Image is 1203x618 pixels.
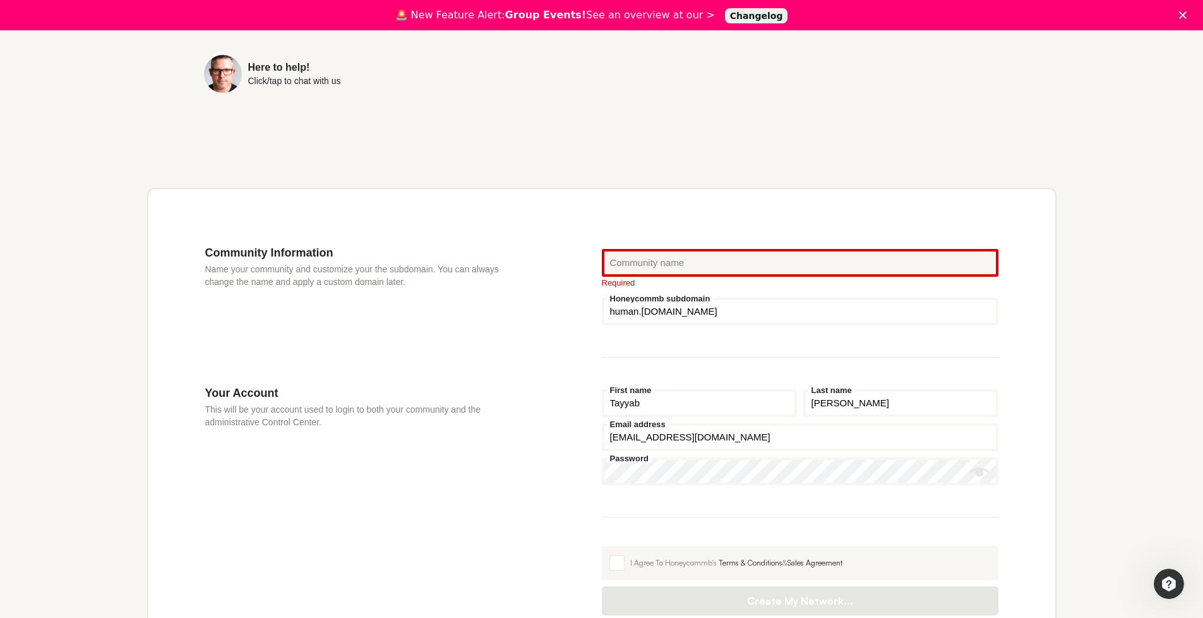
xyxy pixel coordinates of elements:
a: Here to help!Click/tap to chat with us [204,55,573,93]
label: First name [607,386,655,394]
label: Honeycommb subdomain [607,294,714,303]
h3: Community Information [205,246,526,260]
a: Sales Agreement [787,558,842,567]
input: First name [602,389,797,417]
span: Create My Network... [614,595,986,607]
p: Name your community and customize your the subdomain. You can always change the name and apply a ... [205,263,526,288]
label: Email address [607,420,669,428]
b: Group Events! [505,9,587,21]
input: Email address [602,423,998,451]
button: Show password [970,463,989,482]
iframe: Intercom live chat [1154,569,1184,599]
label: Last name [808,386,855,394]
img: Sean [204,55,242,93]
label: Password [607,454,652,463]
a: Terms & Conditions [719,558,782,567]
div: Click/tap to chat with us [248,76,341,85]
input: Community name [602,249,998,277]
h3: Your Account [205,386,526,400]
input: Last name [803,389,998,417]
div: Close [1179,11,1192,19]
p: This will be your account used to login to both your community and the administrative Control Cen... [205,403,526,428]
div: 🚨 New Feature Alert: See an overview at our > [395,9,715,21]
div: Here to help! [248,63,341,73]
div: Required [602,279,998,287]
button: Create My Network... [602,586,998,615]
div: I Agree To Honeycommb's & [630,557,991,569]
a: Changelog [725,8,788,23]
input: your-subdomain.honeycommb.com [602,298,998,325]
